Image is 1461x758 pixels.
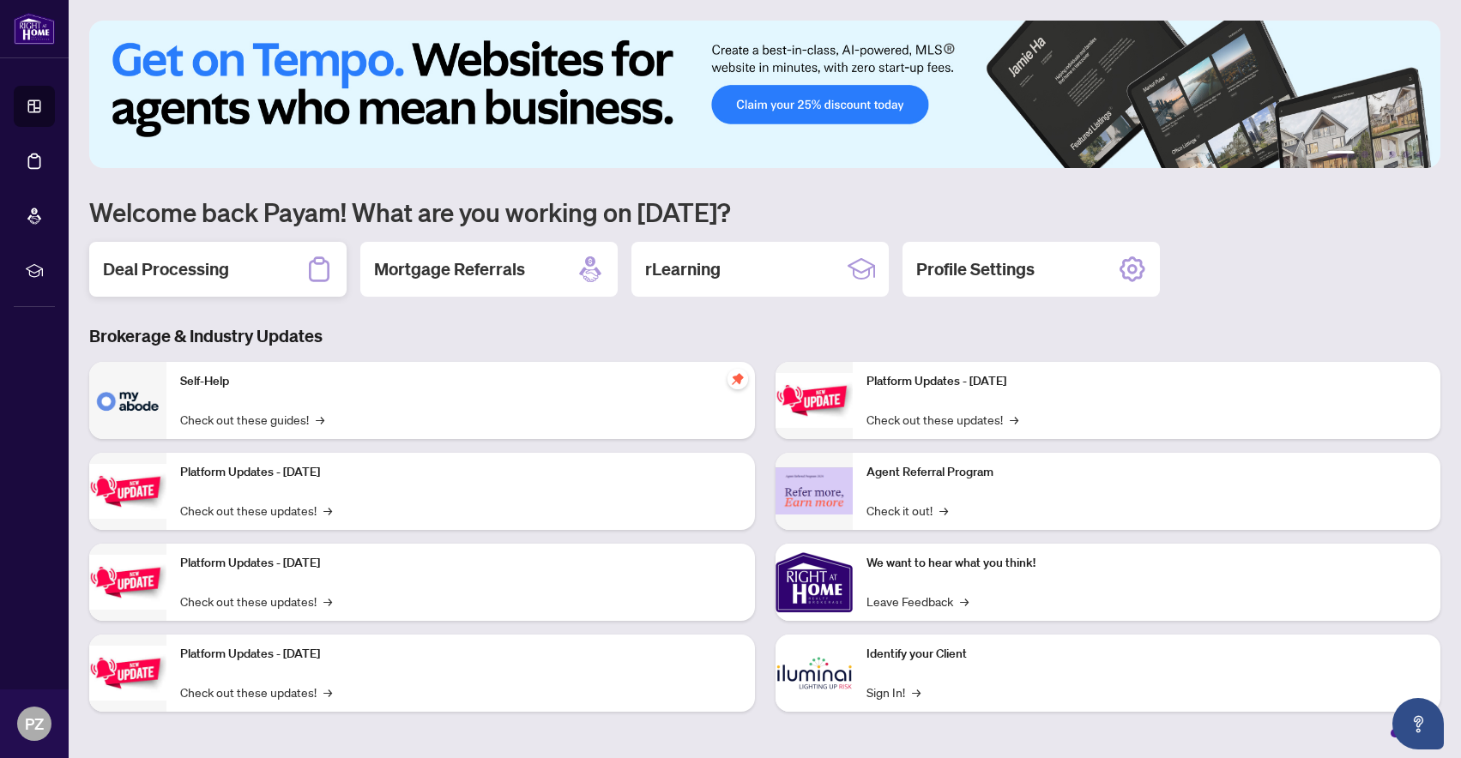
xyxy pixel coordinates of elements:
[1392,698,1444,749] button: Open asap
[866,501,948,520] a: Check it out!→
[1327,151,1355,158] button: 1
[89,464,166,518] img: Platform Updates - September 16, 2025
[180,592,332,611] a: Check out these updates!→
[323,501,332,520] span: →
[645,257,721,281] h2: rLearning
[316,410,324,429] span: →
[866,683,921,701] a: Sign In!→
[1010,410,1018,429] span: →
[776,635,853,712] img: Identify your Client
[866,372,1428,391] p: Platform Updates - [DATE]
[866,592,969,611] a: Leave Feedback→
[374,257,525,281] h2: Mortgage Referrals
[180,645,741,664] p: Platform Updates - [DATE]
[25,712,44,736] span: PZ
[89,21,1440,168] img: Slide 0
[866,463,1428,482] p: Agent Referral Program
[776,467,853,514] img: Agent Referral Program
[866,554,1428,573] p: We want to hear what you think!
[1403,151,1410,158] button: 5
[1389,151,1396,158] button: 4
[89,362,166,439] img: Self-Help
[180,372,741,391] p: Self-Help
[89,555,166,609] img: Platform Updates - July 21, 2025
[89,196,1440,228] h1: Welcome back Payam! What are you working on [DATE]?
[180,501,332,520] a: Check out these updates!→
[1375,151,1382,158] button: 3
[89,324,1440,348] h3: Brokerage & Industry Updates
[180,683,332,701] a: Check out these updates!→
[776,373,853,427] img: Platform Updates - June 23, 2025
[14,13,55,45] img: logo
[103,257,229,281] h2: Deal Processing
[776,544,853,621] img: We want to hear what you think!
[939,501,948,520] span: →
[323,683,332,701] span: →
[866,645,1428,664] p: Identify your Client
[323,592,332,611] span: →
[89,646,166,700] img: Platform Updates - July 8, 2025
[916,257,1035,281] h2: Profile Settings
[727,369,748,389] span: pushpin
[960,592,969,611] span: →
[180,410,324,429] a: Check out these guides!→
[1361,151,1368,158] button: 2
[912,683,921,701] span: →
[180,463,741,482] p: Platform Updates - [DATE]
[1416,151,1423,158] button: 6
[180,554,741,573] p: Platform Updates - [DATE]
[866,410,1018,429] a: Check out these updates!→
